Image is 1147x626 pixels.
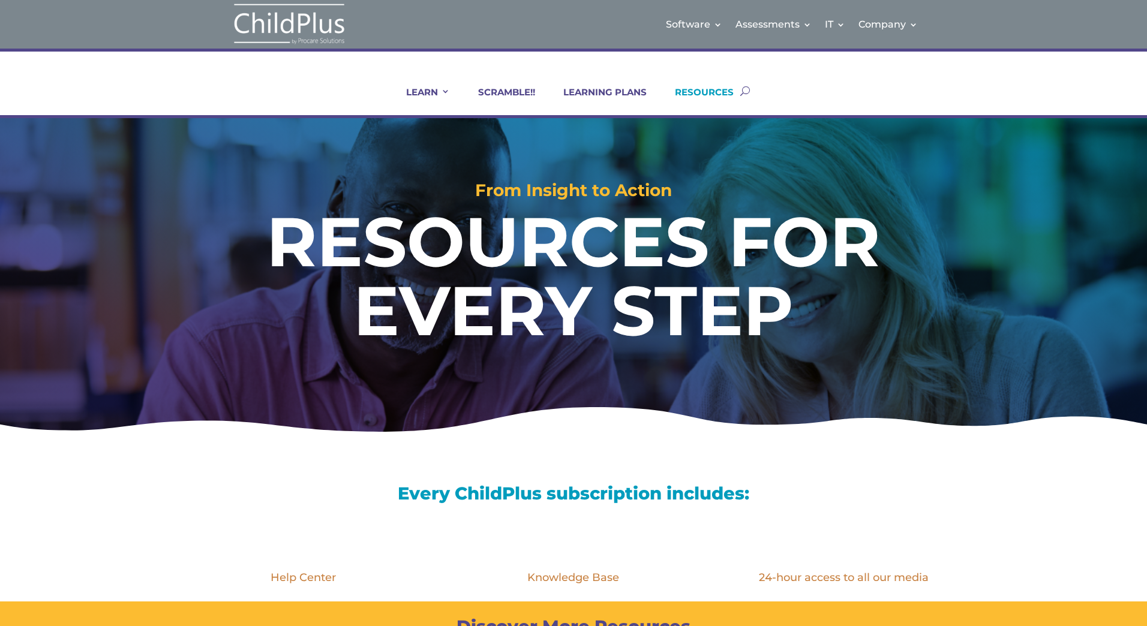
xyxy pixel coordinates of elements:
[463,86,535,115] a: SCRAMBLE!!
[527,571,619,584] a: Knowledge Base
[190,484,957,508] h3: Every ChildPlus subscription includes:
[161,207,987,351] h1: RESOURCES FOR EVERY STEP
[391,86,450,115] a: LEARN
[548,86,647,115] a: LEARNING PLANS
[58,182,1090,204] h2: From Insight to Action
[660,86,734,115] a: RESOURCES
[729,571,957,585] p: 24-hour access to all our media
[271,571,336,584] a: Help Center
